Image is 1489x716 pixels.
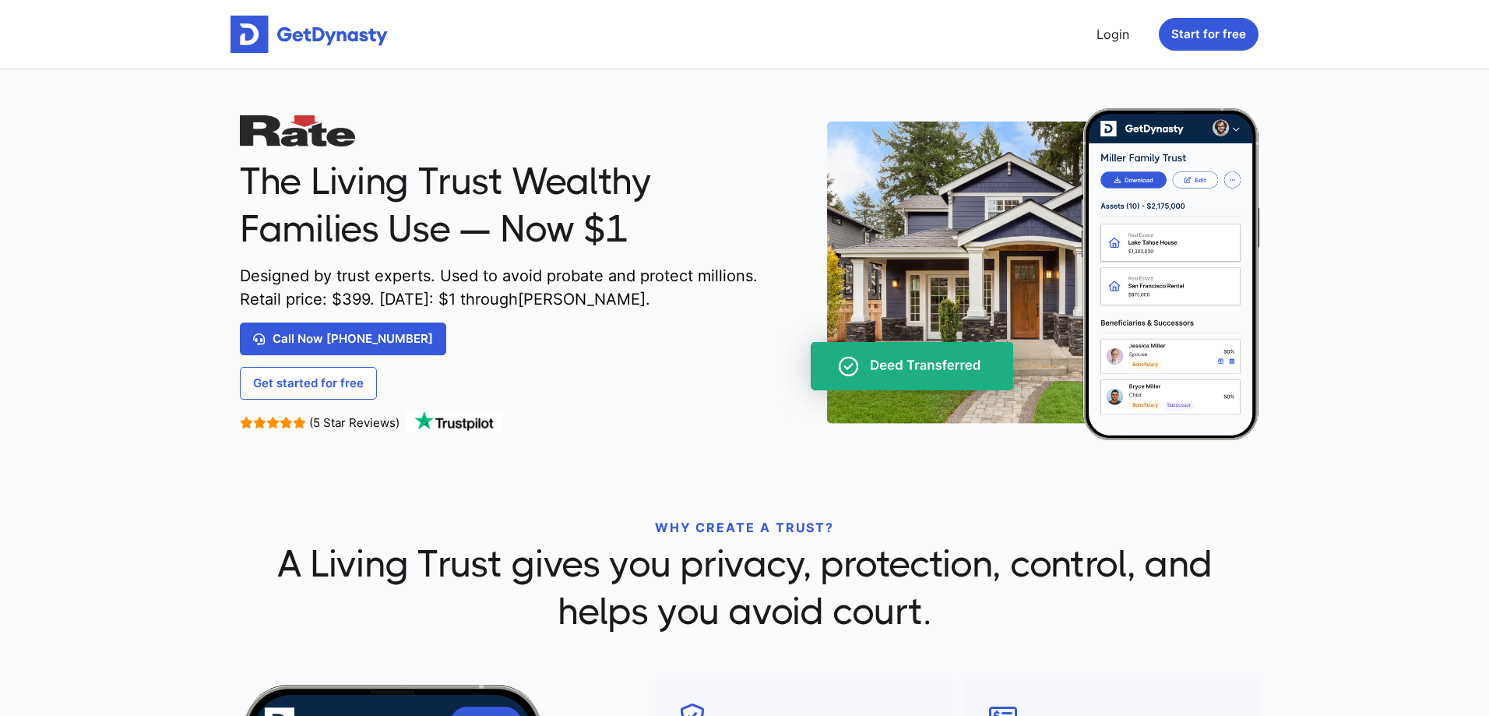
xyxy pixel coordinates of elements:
a: Call Now [PHONE_NUMBER] [240,323,446,355]
img: Partner Logo [240,115,355,146]
button: Start for free [1159,18,1258,51]
span: (5 Star Reviews) [309,415,400,430]
span: Designed by trust experts. Used to avoid probate and protect millions. Retail price: $ 399 . [DAT... [240,264,765,311]
span: A Living Trust gives you privacy, protection, control, and helps you avoid court. [240,541,1249,635]
a: Get started for free [240,367,377,400]
a: Login [1090,19,1135,50]
img: TrustPilot Logo [403,411,505,433]
img: Get started for free with Dynasty Trust Company [231,16,388,53]
img: trust-on-cellphone [776,108,1261,440]
p: WHY CREATE A TRUST? [240,518,1249,537]
span: The Living Trust Wealthy Families Use — Now $1 [240,158,765,252]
